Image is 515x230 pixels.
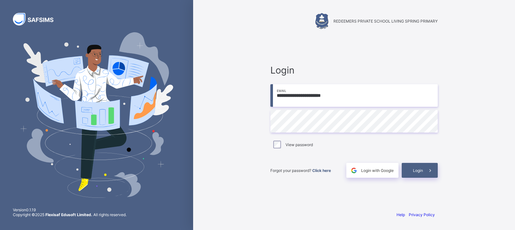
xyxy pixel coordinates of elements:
img: google.396cfc9801f0270233282035f929180a.svg [350,167,358,174]
a: Help [397,212,405,217]
img: Hero Image [20,32,173,197]
span: REDEEMERS PRIVATE SCHOOL LIVING SPRING PRIMARY [333,19,438,24]
a: Privacy Policy [409,212,435,217]
span: Forgot your password? [270,168,331,173]
span: Login [270,65,438,76]
img: SAFSIMS Logo [13,13,61,25]
span: Login [413,168,423,173]
span: Login with Google [361,168,394,173]
span: Copyright © 2025 All rights reserved. [13,212,126,217]
label: View password [286,142,313,147]
strong: Flexisaf Edusoft Limited. [45,212,92,217]
span: Version 0.1.19 [13,207,126,212]
a: Click here [312,168,331,173]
